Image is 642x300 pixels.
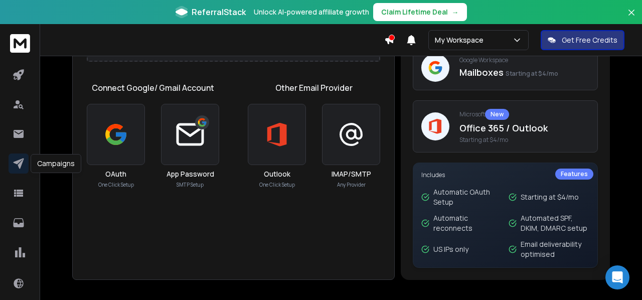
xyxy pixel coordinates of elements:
h3: App Password [167,169,214,179]
h3: IMAP/SMTP [332,169,371,179]
span: → [452,7,459,17]
div: Campaigns [31,154,81,173]
div: New [485,109,509,120]
div: Features [555,169,593,180]
button: Claim Lifetime Deal→ [373,3,467,21]
p: My Workspace [435,35,488,45]
button: Close banner [625,6,638,30]
div: Open Intercom Messenger [605,265,629,289]
p: Unlock AI-powered affiliate growth [254,7,369,17]
p: Automatic OAuth Setup [433,187,503,207]
p: Email deliverability optimised [521,239,590,259]
h3: OAuth [105,169,126,179]
p: Automated SPF, DKIM, DMARC setup [521,213,590,233]
p: One Click Setup [98,181,134,189]
p: One Click Setup [259,181,295,189]
p: Automatic reconnects [433,213,503,233]
p: Any Provider [337,181,366,189]
button: Get Free Credits [541,30,624,50]
p: Starting at $4/mo [521,192,579,202]
span: Starting at $4/mo [506,69,558,78]
h1: Connect Google/ Gmail Account [92,82,214,94]
p: Google Workspace [459,56,589,64]
p: Office 365 / Outlook [459,121,589,135]
p: Microsoft [459,109,589,120]
h1: Other Email Provider [275,82,353,94]
p: SMTP Setup [177,181,204,189]
span: ReferralStack [192,6,246,18]
p: Mailboxes [459,65,589,79]
p: US IPs only [433,244,468,254]
p: Get Free Credits [562,35,617,45]
span: Starting at $4/mo [459,136,589,144]
p: Includes [421,171,589,179]
h3: Outlook [264,169,290,179]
